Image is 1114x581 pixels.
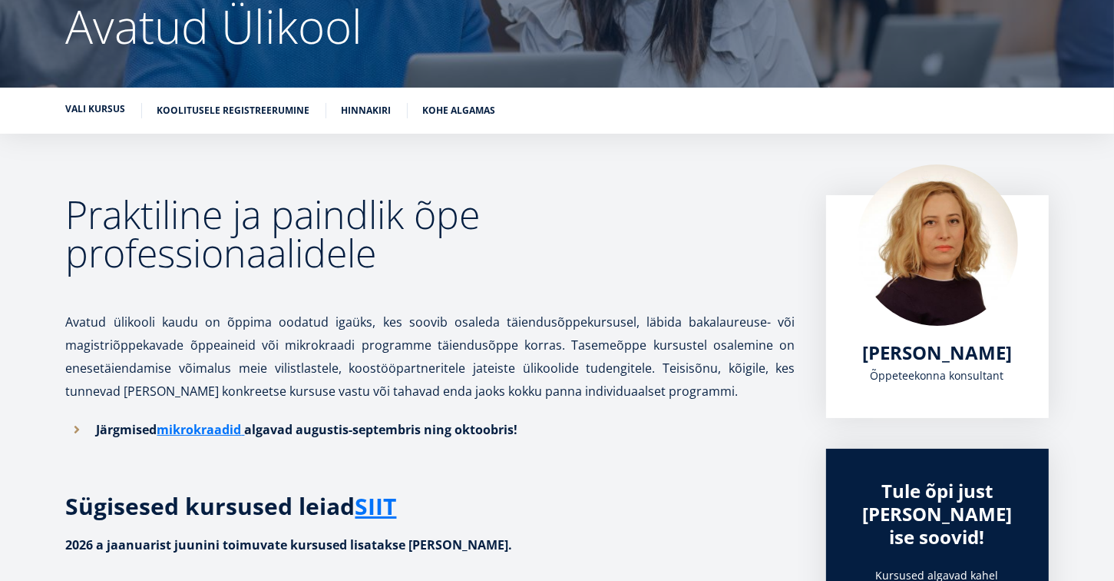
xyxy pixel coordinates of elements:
[66,287,795,403] p: Avatud ülikooli kaudu on õppima oodatud igaüks, kes soovib osaleda täiendusõppekursusel, läbida b...
[857,480,1018,549] div: Tule õpi just [PERSON_NAME] ise soovid!
[423,103,496,118] a: Kohe algamas
[157,418,170,441] a: m
[170,418,242,441] a: ikrokraadid
[66,490,397,522] strong: Sügisesed kursused leiad
[66,536,513,553] strong: 2026 a jaanuarist juunini toimuvate kursused lisatakse [PERSON_NAME].
[342,103,392,118] a: Hinnakiri
[857,164,1018,326] img: Kadri Osula Learning Journey Advisor
[857,364,1018,387] div: Õppeteekonna konsultant
[97,421,518,438] strong: Järgmised algavad augustis-septembris ning oktoobris!
[365,1,413,15] span: First name
[66,195,795,272] h2: Praktiline ja paindlik õpe professionaalidele
[862,340,1012,365] span: [PERSON_NAME]
[355,495,397,518] a: SIIT
[862,341,1012,364] a: [PERSON_NAME]
[157,103,310,118] a: Koolitusele registreerumine
[66,101,126,117] a: Vali kursus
